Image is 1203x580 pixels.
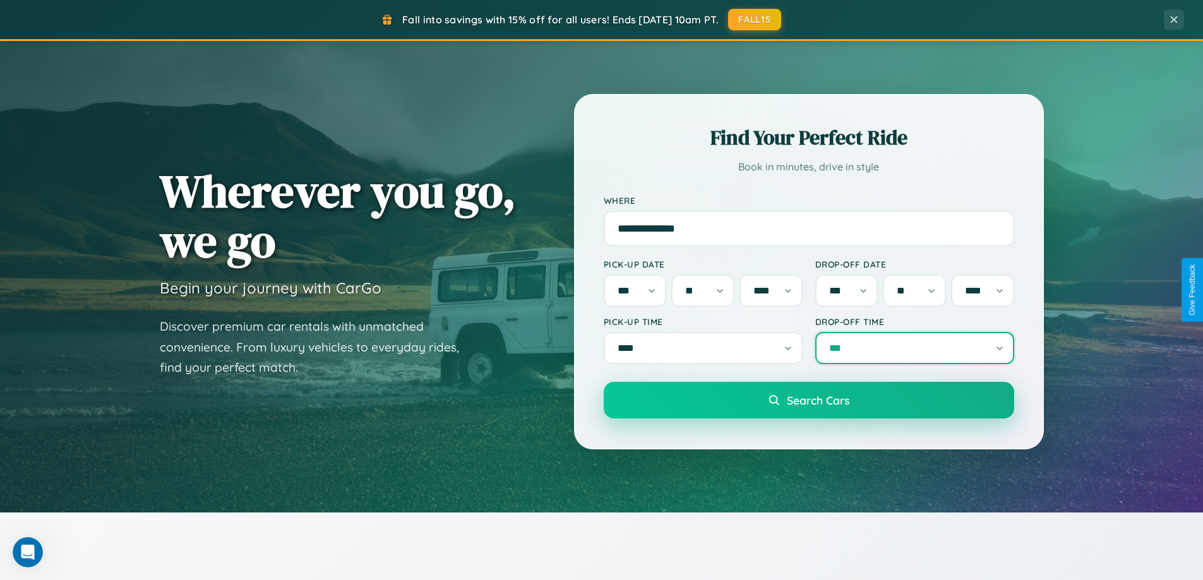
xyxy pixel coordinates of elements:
iframe: Intercom live chat [13,537,43,567]
label: Drop-off Time [815,316,1014,327]
label: Pick-up Time [604,316,803,327]
span: Search Cars [787,393,849,407]
h2: Find Your Perfect Ride [604,124,1014,151]
button: FALL15 [728,9,781,30]
p: Discover premium car rentals with unmatched convenience. From luxury vehicles to everyday rides, ... [160,316,476,378]
label: Where [604,195,1014,206]
span: Fall into savings with 15% off for all users! Ends [DATE] 10am PT. [402,13,719,26]
p: Book in minutes, drive in style [604,158,1014,176]
label: Drop-off Date [815,259,1014,269]
h1: Wherever you go, we go [160,166,516,266]
label: Pick-up Date [604,259,803,269]
div: Give Feedback [1188,264,1197,316]
h3: Begin your journey with CarGo [160,278,381,297]
button: Search Cars [604,382,1014,418]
